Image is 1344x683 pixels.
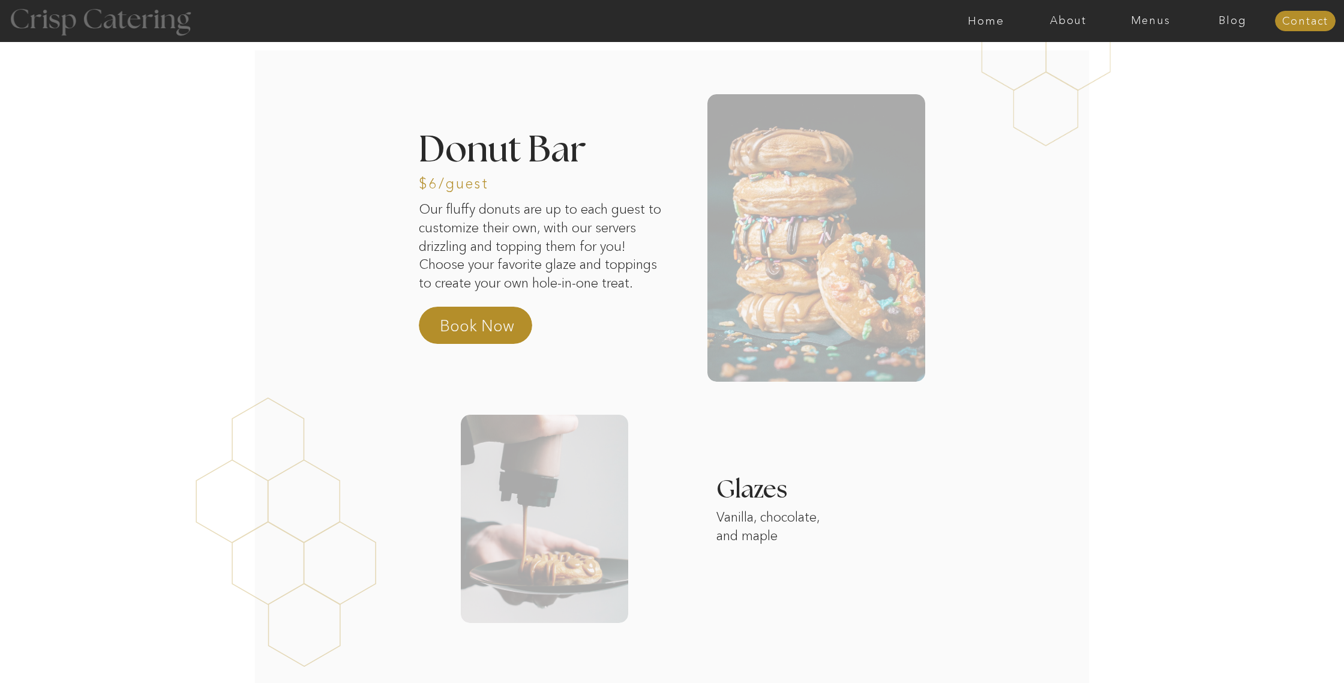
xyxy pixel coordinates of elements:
a: Book Now [440,315,545,344]
a: Blog [1192,15,1274,27]
h3: $6/guest [419,176,521,192]
a: About [1027,15,1109,27]
p: Vanilla, chocolate, and maple [716,508,844,581]
a: Contact [1275,16,1336,28]
a: Menus [1109,15,1192,27]
a: Home [945,15,1027,27]
h2: Donut Bar [419,133,691,164]
h3: Glazes [716,478,883,510]
p: Our fluffy donuts are up to each guest to customize their own, with our servers drizzling and top... [419,200,672,295]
